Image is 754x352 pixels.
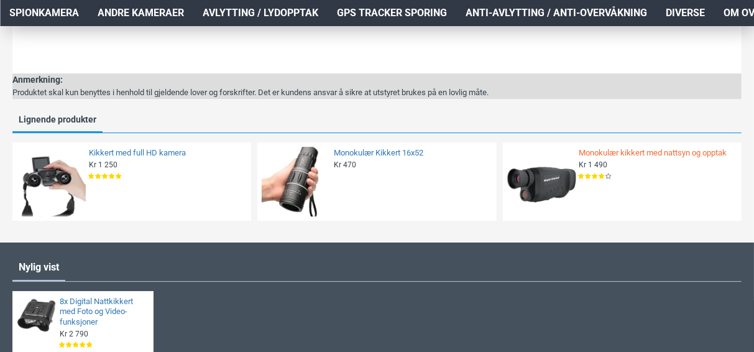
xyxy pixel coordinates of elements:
div: Anmerkning: [12,73,489,86]
span: Kr 1 490 [579,160,608,170]
span: Kr 2 790 [60,329,88,339]
a: Monokulær Kikkert 16x52 [334,148,489,159]
span: Spionkamera [9,6,79,21]
img: Monokulær kikkert med nattsyn og opptak [507,147,576,216]
span: Andre kameraer [98,6,184,21]
span: Kr 1 250 [89,160,117,170]
a: Kikkert med full HD kamera [89,148,244,159]
a: Monokulær kikkert med nattsyn og opptak [579,148,734,159]
span: Avlytting / Lydopptak [203,6,318,21]
img: Kikkert med full HD kamera [17,147,86,216]
a: Nylig vist [12,255,65,280]
img: 8x Digital Nattkikkert med Foto og Video-funksjoner [17,295,57,335]
a: 8x Digital Nattkikkert med Foto og Video-funksjoner [60,297,146,328]
span: Diverse [666,6,705,21]
span: Anti-avlytting / Anti-overvåkning [466,6,647,21]
div: Produktet skal kun benyttes i henhold til gjeldende lover og forskrifter. Det er kundens ansvar å... [12,86,489,99]
a: Lignende produkter [12,111,103,132]
span: Kr 470 [334,160,356,170]
span: GPS Tracker Sporing [337,6,447,21]
img: Monokulær Kikkert 16x52 [262,147,331,216]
